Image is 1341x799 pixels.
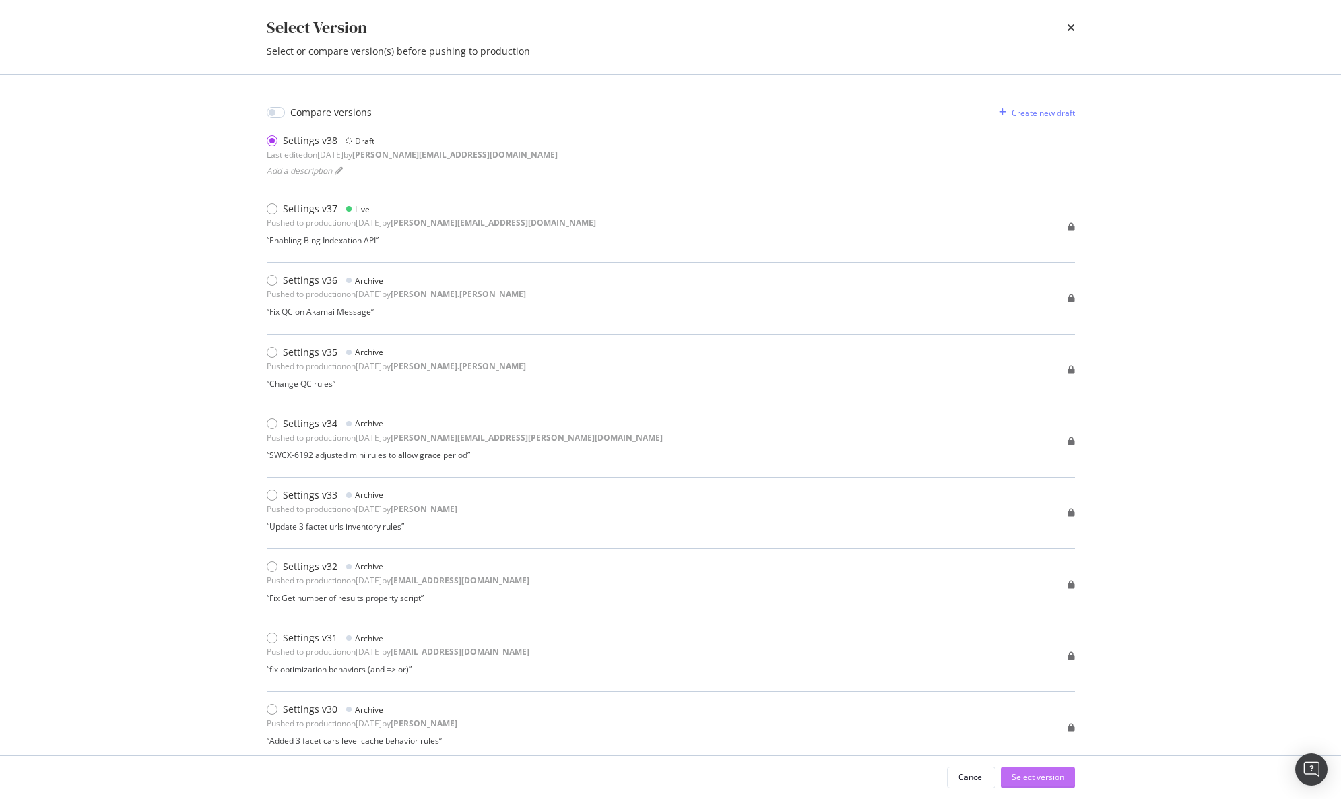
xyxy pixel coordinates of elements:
[391,217,596,228] b: [PERSON_NAME][EMAIL_ADDRESS][DOMAIN_NAME]
[267,306,526,317] div: “ Fix QC on Akamai Message ”
[283,134,337,148] div: Settings v38
[267,378,526,389] div: “ Change QC rules ”
[267,360,526,372] div: Pushed to production on [DATE] by
[283,488,337,502] div: Settings v33
[267,575,529,586] div: Pushed to production on [DATE] by
[267,288,526,300] div: Pushed to production on [DATE] by
[391,717,457,729] b: [PERSON_NAME]
[355,418,383,429] div: Archive
[267,646,529,658] div: Pushed to production on [DATE] by
[267,432,663,443] div: Pushed to production on [DATE] by
[355,489,383,501] div: Archive
[391,288,526,300] b: [PERSON_NAME].[PERSON_NAME]
[267,165,332,177] span: Add a description
[1012,771,1064,783] div: Select version
[391,575,529,586] b: [EMAIL_ADDRESS][DOMAIN_NAME]
[355,561,383,572] div: Archive
[267,717,457,729] div: Pushed to production on [DATE] by
[267,664,529,675] div: “ fix optimization behaviors (and => or) ”
[352,149,558,160] b: [PERSON_NAME][EMAIL_ADDRESS][DOMAIN_NAME]
[355,135,374,147] div: Draft
[267,16,367,39] div: Select Version
[1295,753,1328,786] div: Open Intercom Messenger
[283,274,337,287] div: Settings v36
[283,631,337,645] div: Settings v31
[355,346,383,358] div: Archive
[391,360,526,372] b: [PERSON_NAME].[PERSON_NAME]
[290,106,372,119] div: Compare versions
[283,202,337,216] div: Settings v37
[267,149,558,160] div: Last edited on [DATE] by
[355,704,383,715] div: Archive
[958,771,984,783] div: Cancel
[267,217,596,228] div: Pushed to production on [DATE] by
[355,203,370,215] div: Live
[355,275,383,286] div: Archive
[267,503,457,515] div: Pushed to production on [DATE] by
[283,703,337,716] div: Settings v30
[267,44,1075,58] div: Select or compare version(s) before pushing to production
[267,521,457,532] div: “ Update 3 factet urls inventory rules ”
[947,767,995,788] button: Cancel
[1001,767,1075,788] button: Select version
[267,449,663,461] div: “ SWCX-6192 adjusted mini rules to allow grace period ”
[355,633,383,644] div: Archive
[283,560,337,573] div: Settings v32
[267,735,457,746] div: “ Added 3 facet cars level cache behavior rules ”
[283,346,337,359] div: Settings v35
[391,503,457,515] b: [PERSON_NAME]
[1067,16,1075,39] div: times
[283,417,337,430] div: Settings v34
[1012,107,1075,119] div: Create new draft
[267,234,596,246] div: “ Enabling Bing Indexation API ”
[391,646,529,658] b: [EMAIL_ADDRESS][DOMAIN_NAME]
[993,102,1075,123] button: Create new draft
[391,432,663,443] b: [PERSON_NAME][EMAIL_ADDRESS][PERSON_NAME][DOMAIN_NAME]
[267,592,529,604] div: “ Fix Get number of results property script ”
